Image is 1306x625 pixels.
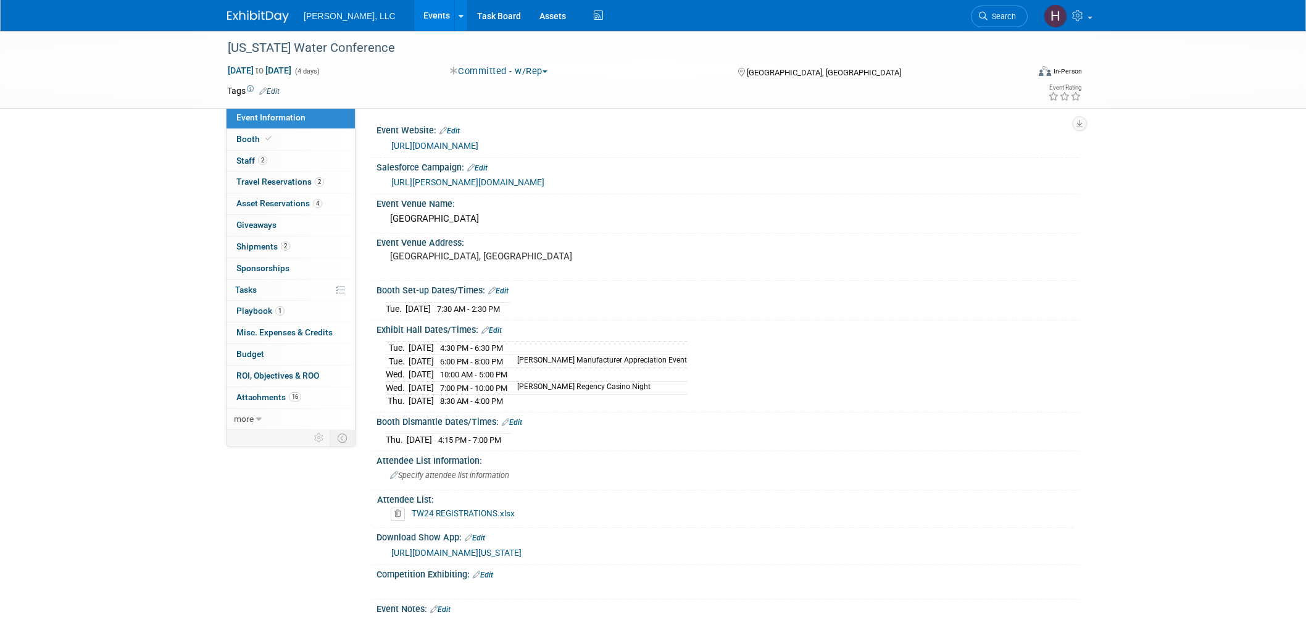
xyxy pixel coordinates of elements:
[376,413,1079,429] div: Booth Dismantle Dates/Times:
[227,366,355,387] a: ROI, Objectives & ROO
[409,381,434,395] td: [DATE]
[227,85,280,97] td: Tags
[407,434,432,447] td: [DATE]
[227,409,355,430] a: more
[235,285,257,295] span: Tasks
[315,177,324,187] span: 2
[294,67,320,75] span: (4 days)
[386,354,409,368] td: Tue.
[227,387,355,408] a: Attachments16
[386,395,409,408] td: Thu.
[406,302,431,315] td: [DATE]
[376,195,1079,210] div: Event Venue Name:
[227,10,289,23] img: ExhibitDay
[409,395,434,408] td: [DATE]
[376,158,1079,174] div: Salesforce Campaign:
[236,220,277,230] span: Giveaways
[236,134,274,144] span: Booth
[1039,66,1051,76] img: Format-Inperson.png
[227,237,355,258] a: Shipments2
[386,381,409,395] td: Wed.
[988,12,1016,21] span: Search
[254,65,265,75] span: to
[236,327,333,337] span: Misc. Expenses & Credits
[440,370,507,379] span: 10:00 AM - 5:00 PM
[391,510,410,518] a: Delete attachment?
[502,418,522,427] a: Edit
[376,600,1079,616] div: Event Notes:
[391,141,478,151] a: [URL][DOMAIN_NAME]
[390,471,509,480] span: Specify attendee list information
[236,112,306,122] span: Event Information
[955,64,1082,83] div: Event Format
[313,199,322,208] span: 4
[439,127,460,135] a: Edit
[376,565,1079,581] div: Competition Exhibiting:
[391,177,544,187] a: [URL][PERSON_NAME][DOMAIN_NAME]
[236,306,285,316] span: Playbook
[409,354,434,368] td: [DATE]
[234,414,254,424] span: more
[446,65,552,78] button: Committed - w/Rep
[236,177,324,187] span: Travel Reservations
[309,430,330,446] td: Personalize Event Tab Strip
[391,548,522,558] a: [URL][DOMAIN_NAME][US_STATE]
[1048,85,1081,91] div: Event Rating
[265,135,272,142] i: Booth reservation complete
[236,198,322,208] span: Asset Reservations
[440,396,503,406] span: 8:30 AM - 4:00 PM
[376,233,1079,249] div: Event Venue Address:
[747,68,901,77] span: [GEOGRAPHIC_DATA], [GEOGRAPHIC_DATA]
[440,343,503,353] span: 4:30 PM - 6:30 PM
[227,107,355,128] a: Event Information
[1053,67,1082,76] div: In-Person
[227,193,355,214] a: Asset Reservations4
[281,241,290,251] span: 2
[386,434,407,447] td: Thu.
[227,301,355,322] a: Playbook1
[304,11,396,21] span: [PERSON_NAME], LLC
[236,241,290,251] span: Shipments
[1044,4,1067,28] img: Hannah Mulholland
[376,121,1079,137] div: Event Website:
[438,435,501,445] span: 4:15 PM - 7:00 PM
[227,65,292,76] span: [DATE] [DATE]
[440,357,503,366] span: 6:00 PM - 8:00 PM
[227,151,355,172] a: Staff2
[289,392,301,401] span: 16
[465,534,485,542] a: Edit
[409,368,434,382] td: [DATE]
[412,508,515,518] a: TW24 REGISTRATIONS.xlsx
[227,258,355,279] a: Sponsorships
[236,371,319,380] span: ROI, Objectives & ROO
[236,349,264,359] span: Budget
[227,280,355,301] a: Tasks
[259,87,280,96] a: Edit
[440,384,507,393] span: 7:00 PM - 10:00 PM
[386,368,409,382] td: Wed.
[227,172,355,193] a: Travel Reservations2
[377,490,1073,506] div: Attendee List:
[386,302,406,315] td: Tue.
[227,322,355,343] a: Misc. Expenses & Credits
[330,430,356,446] td: Toggle Event Tabs
[386,209,1070,229] div: [GEOGRAPHIC_DATA]
[971,6,1028,27] a: Search
[430,605,451,614] a: Edit
[236,392,301,402] span: Attachments
[227,344,355,365] a: Budget
[376,451,1079,467] div: Attendee List Information:
[223,37,1009,59] div: [US_STATE] Water Conference
[510,381,687,395] td: [PERSON_NAME] Regency Casino Night
[409,342,434,355] td: [DATE]
[390,251,655,262] pre: [GEOGRAPHIC_DATA], [GEOGRAPHIC_DATA]
[510,354,687,368] td: [PERSON_NAME] Manufacturer Appreciation Event
[473,571,493,579] a: Edit
[236,156,267,166] span: Staff
[258,156,267,165] span: 2
[227,129,355,150] a: Booth
[227,215,355,236] a: Giveaways
[488,287,509,295] a: Edit
[481,326,502,335] a: Edit
[236,263,289,273] span: Sponsorships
